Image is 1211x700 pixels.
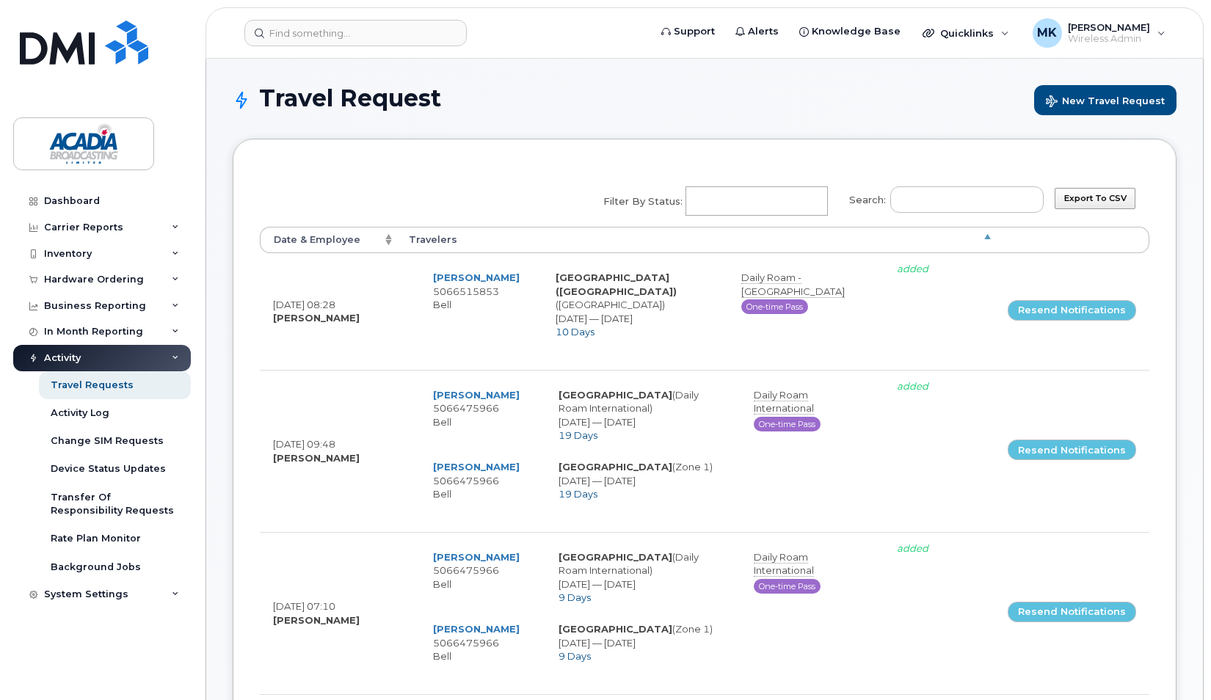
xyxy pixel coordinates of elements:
[273,452,360,464] strong: [PERSON_NAME]
[754,417,821,431] span: 30 days pass
[897,380,928,392] i: added
[754,551,814,577] span: Daily Roam International
[1046,95,1165,109] span: New Travel Request
[840,177,1044,218] label: Search:
[433,623,520,635] a: [PERSON_NAME]
[559,488,597,500] span: 19 Days
[559,591,591,603] span: 9 Days
[396,227,994,253] th: Travelers: activate to sort column descending
[273,312,360,324] strong: [PERSON_NAME]
[897,263,928,274] i: added
[1008,440,1136,460] a: Resend Notifications
[1008,300,1136,321] a: Resend Notifications
[559,389,672,401] strong: [GEOGRAPHIC_DATA]
[559,650,591,662] span: 9 Days
[603,194,683,208] span: Filter by Status:
[433,461,520,473] a: [PERSON_NAME]
[1034,85,1177,115] button: New Travel Request
[897,542,928,554] i: added
[542,262,729,348] td: ([GEOGRAPHIC_DATA]) [DATE] — [DATE]
[420,542,545,613] td: 5066475966 Bell
[994,227,1149,253] th: : activate to sort column ascending
[433,389,520,401] a: [PERSON_NAME]
[754,579,821,594] span: 30 days pass
[559,429,597,441] span: 19 Days
[1008,602,1136,622] a: Resend Notifications
[559,551,672,563] strong: [GEOGRAPHIC_DATA]
[545,379,741,451] td: (Daily Roam International) [DATE] — [DATE]
[890,186,1044,213] input: Search:
[686,188,823,214] input: Filter by Status:
[433,551,520,563] a: [PERSON_NAME]
[433,271,520,283] a: [PERSON_NAME]
[556,326,594,338] span: 10 Days
[545,451,741,510] td: (Zone 1) [DATE] — [DATE]
[260,253,396,370] td: [DATE] 08:28
[741,299,808,314] span: 30 days pass
[559,623,672,635] strong: [GEOGRAPHIC_DATA]
[260,227,396,253] th: Date &amp; Employee: activate to sort column ascending
[754,389,814,415] span: Daily Roam International
[273,614,360,626] strong: [PERSON_NAME]
[420,262,542,348] td: 5066515853 Bell
[545,542,741,613] td: (Daily Roam International) [DATE] — [DATE]
[233,85,1177,115] h1: Travel Request
[556,271,677,297] strong: [GEOGRAPHIC_DATA] ([GEOGRAPHIC_DATA])
[420,379,545,451] td: 5066475966 Bell
[260,370,396,532] td: [DATE] 09:48
[420,451,545,510] td: 5066475966 Bell
[1064,193,1127,203] span: Export to CSV
[559,461,672,473] strong: [GEOGRAPHIC_DATA]
[260,532,396,694] td: [DATE] 07:10
[420,613,545,672] td: 5066475966 Bell
[545,613,741,672] td: (Zone 1) [DATE] — [DATE]
[741,271,845,298] span: Daily Roam - [GEOGRAPHIC_DATA]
